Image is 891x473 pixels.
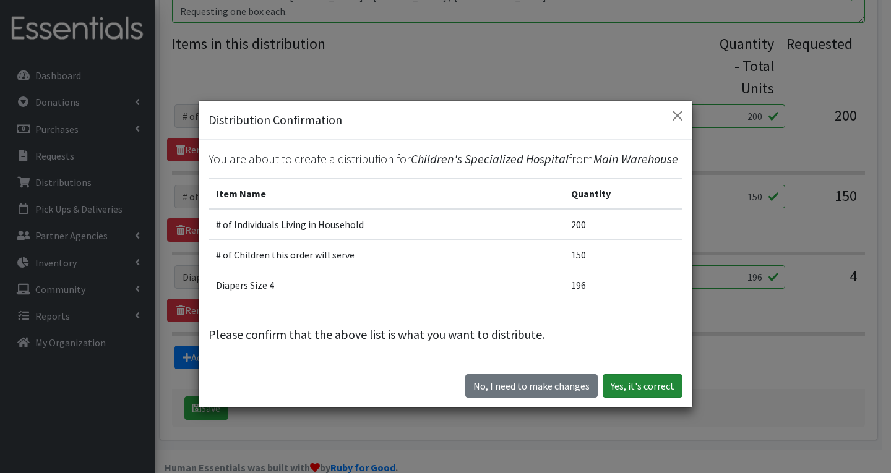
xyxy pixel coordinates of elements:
p: Please confirm that the above list is what you want to distribute. [209,325,682,344]
td: Diapers Size 4 [209,270,564,300]
td: # of Children this order will serve [209,239,564,270]
td: 196 [564,270,682,300]
td: 150 [564,239,682,270]
button: No I need to make changes [465,374,598,398]
span: Main Warehouse [593,151,678,166]
span: Children's Specialized Hospital [411,151,569,166]
h5: Distribution Confirmation [209,111,342,129]
th: Item Name [209,178,564,209]
button: Yes, it's correct [603,374,682,398]
p: You are about to create a distribution for from [209,150,682,168]
th: Quantity [564,178,682,209]
td: 200 [564,209,682,240]
td: # of Individuals Living in Household [209,209,564,240]
button: Close [668,106,687,126]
